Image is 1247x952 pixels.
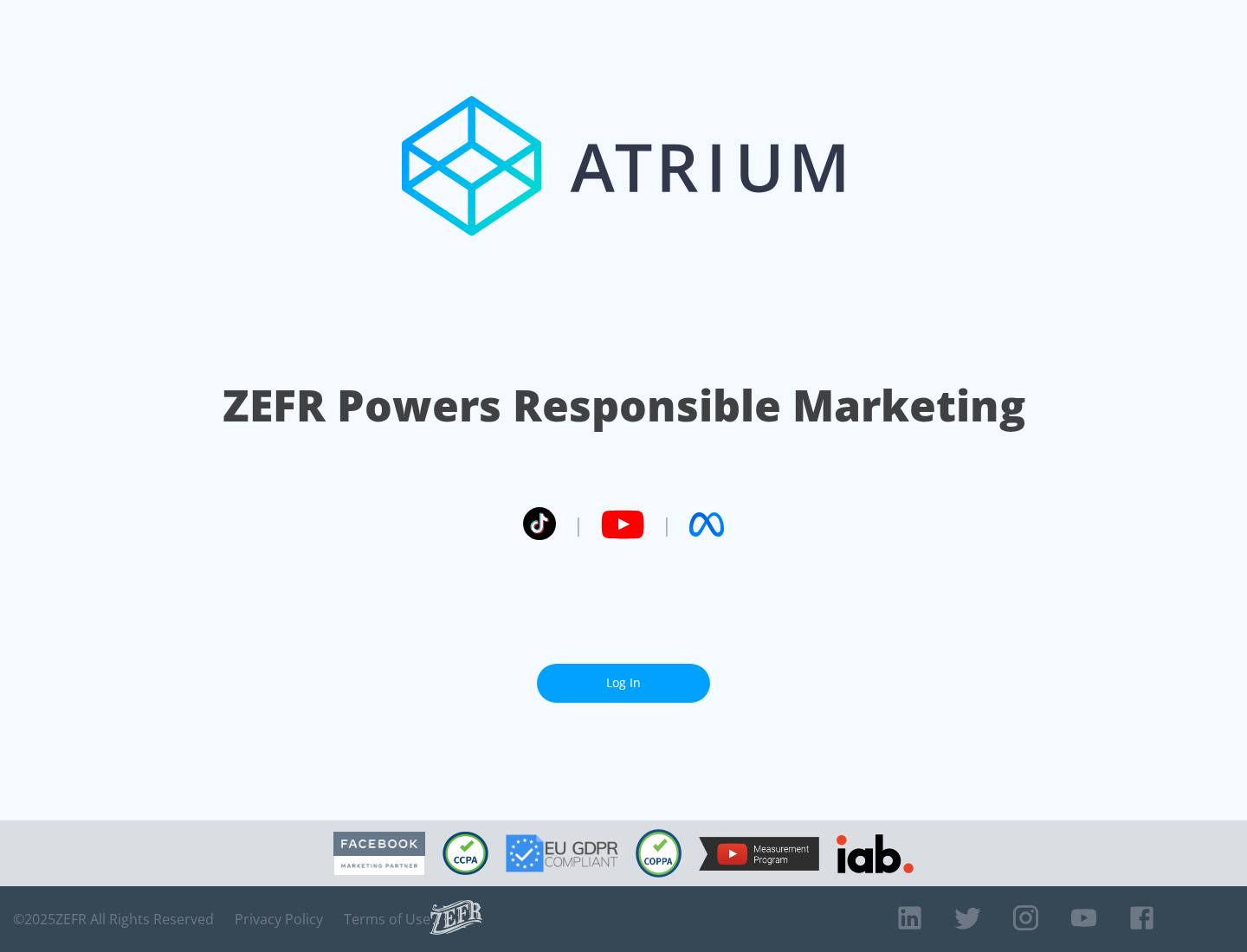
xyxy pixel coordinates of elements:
img: GDPR Compliant [506,834,618,872]
span: © 2025 ZEFR All Rights Reserved [13,910,214,928]
span: | [662,511,672,537]
img: COPPA Compliant [636,829,682,878]
img: YouTube Measurement Program [699,837,819,871]
a: Terms of Use [344,910,430,928]
a: Privacy Policy [235,910,323,928]
img: CCPA Compliant [443,832,488,875]
h1: ZEFR Powers Responsible Marketing [223,376,1025,435]
img: Facebook Marketing Partner [333,832,425,876]
a: Log In [537,664,710,703]
img: IAB [837,834,914,873]
span: | [573,511,584,537]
